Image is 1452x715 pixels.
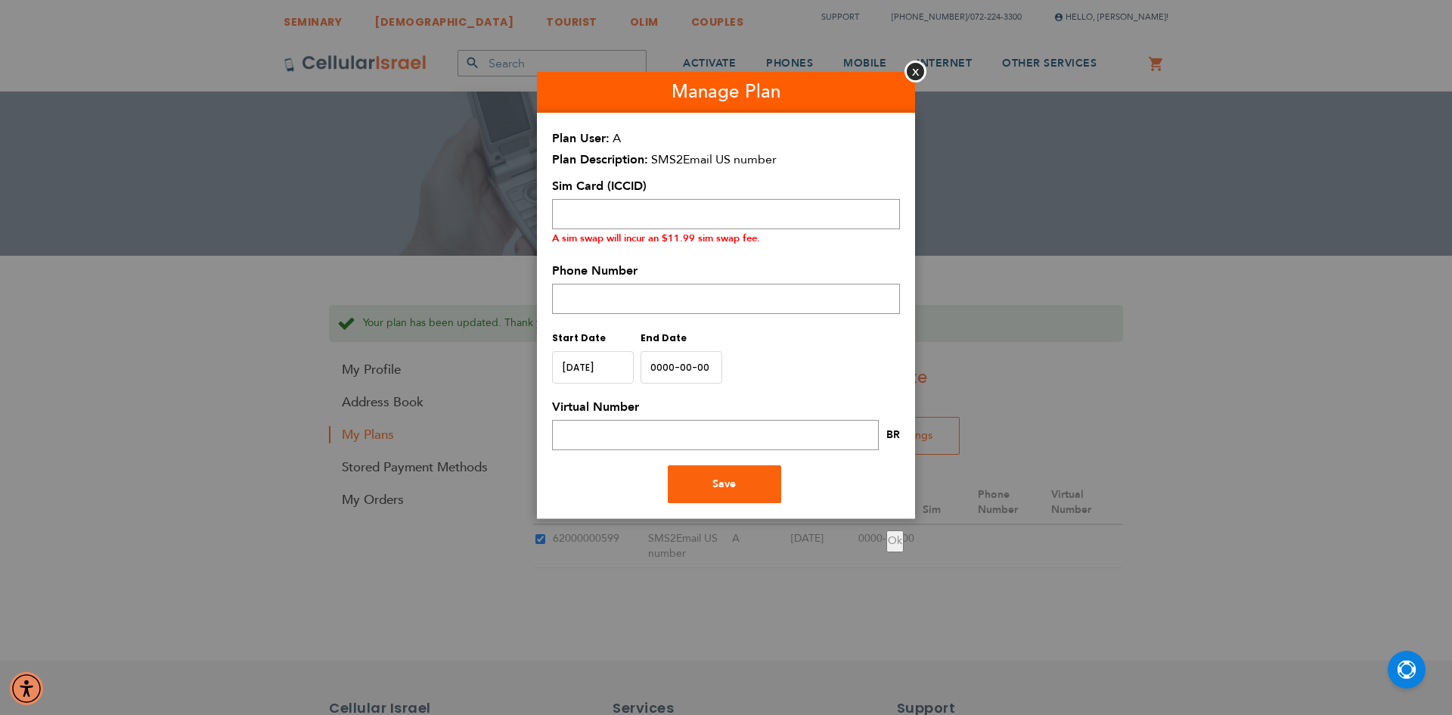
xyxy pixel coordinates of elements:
span: End Date [641,331,687,344]
span: SMS2Email US number [651,151,777,168]
input: y-MM-dd [552,351,634,384]
span: BR [886,427,900,442]
span: Plan Description [552,151,648,168]
span: Plan User [552,130,610,147]
span: Save [712,477,736,491]
button: Ok [886,530,904,552]
span: Phone Number [552,263,638,279]
span: Ok [888,533,902,548]
button: Save [668,465,781,503]
h1: Manage Plan [537,72,915,113]
span: Start Date [552,331,606,344]
span: Sim Card (ICCID) [552,178,647,194]
span: Virtual Number [552,399,639,415]
small: A sim swap will incur an $11.99 sim swap fee. [552,232,760,245]
span: A [613,130,621,147]
div: Accessibility Menu [10,672,43,705]
input: MM/DD/YYYY [641,351,722,384]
